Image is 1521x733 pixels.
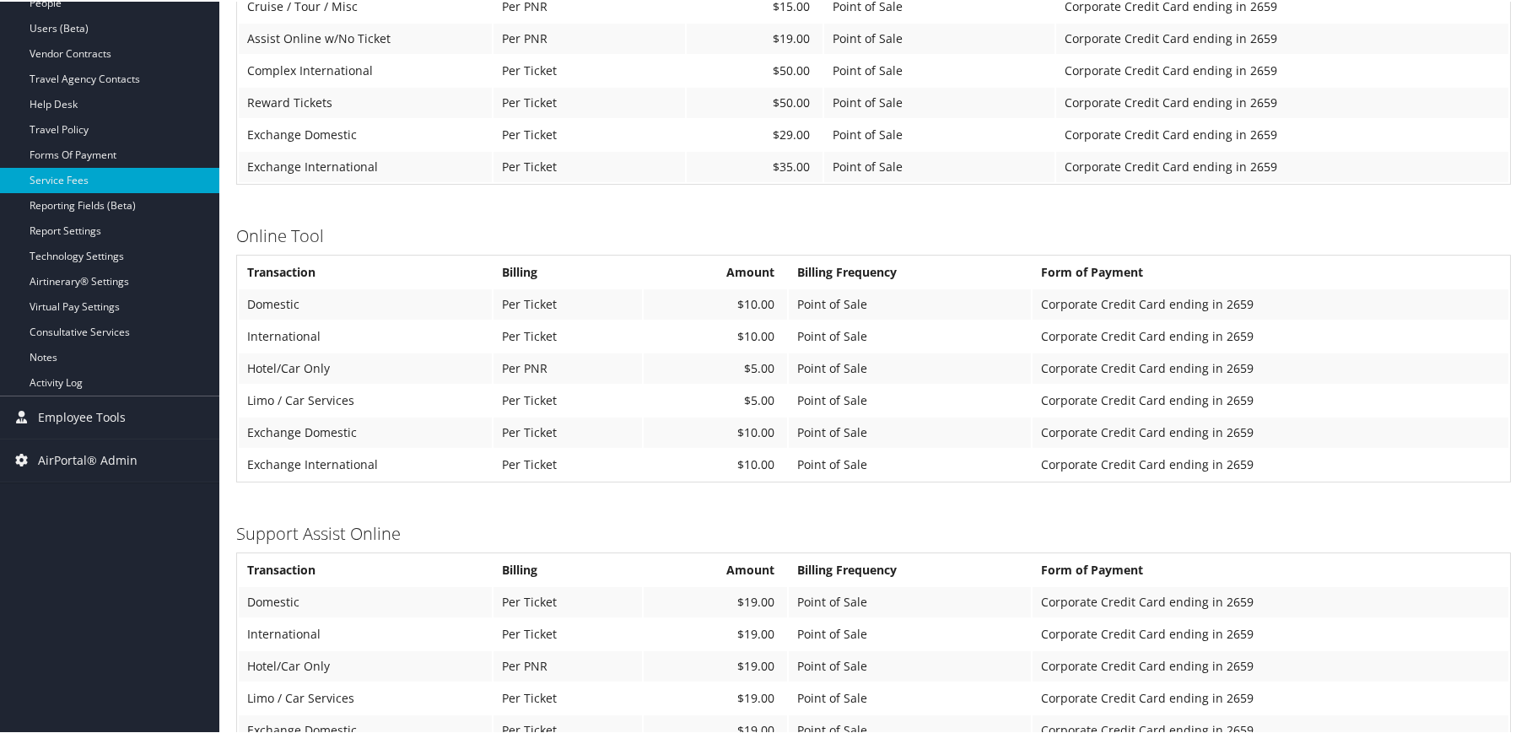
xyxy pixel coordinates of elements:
td: Corporate Credit Card ending in 2659 [1033,416,1508,446]
td: Per Ticket [494,384,642,414]
td: Corporate Credit Card ending in 2659 [1056,86,1508,116]
td: Per Ticket [494,448,642,478]
td: $19.00 [644,617,787,648]
td: Corporate Credit Card ending in 2659 [1056,150,1508,181]
td: Per Ticket [494,54,685,84]
td: $5.00 [644,352,787,382]
td: Reward Tickets [239,86,492,116]
td: Point of Sale [789,682,1030,712]
span: AirPortal® Admin [38,438,138,480]
td: Point of Sale [789,352,1030,382]
td: $10.00 [644,288,787,318]
td: Corporate Credit Card ending in 2659 [1056,22,1508,52]
td: Exchange Domestic [239,416,492,446]
td: Point of Sale [789,320,1030,350]
td: Domestic [239,288,492,318]
td: Per PNR [494,352,642,382]
td: Hotel/Car Only [239,352,492,382]
td: Per PNR [494,22,685,52]
th: Transaction [239,553,492,584]
td: Point of Sale [789,288,1030,318]
td: Per Ticket [494,288,642,318]
td: Corporate Credit Card ending in 2659 [1033,288,1508,318]
td: Point of Sale [789,416,1030,446]
td: Exchange International [239,150,492,181]
td: $35.00 [687,150,823,181]
h3: Support Assist Online [236,520,1511,544]
td: International [239,617,492,648]
td: Point of Sale [824,150,1054,181]
td: Point of Sale [824,22,1054,52]
td: Point of Sale [789,617,1030,648]
td: $10.00 [644,416,787,446]
td: Exchange Domestic [239,118,492,148]
td: Point of Sale [789,585,1030,616]
td: Per Ticket [494,585,642,616]
td: Corporate Credit Card ending in 2659 [1056,54,1508,84]
td: Corporate Credit Card ending in 2659 [1033,649,1508,680]
td: Corporate Credit Card ending in 2659 [1033,384,1508,414]
td: $19.00 [644,585,787,616]
td: Limo / Car Services [239,682,492,712]
th: Transaction [239,256,492,286]
td: $19.00 [644,649,787,680]
td: Assist Online w/No Ticket [239,22,492,52]
td: $29.00 [687,118,823,148]
td: Corporate Credit Card ending in 2659 [1056,118,1508,148]
td: Complex International [239,54,492,84]
td: Corporate Credit Card ending in 2659 [1033,682,1508,712]
td: $50.00 [687,54,823,84]
td: Point of Sale [824,118,1054,148]
th: Amount [644,256,787,286]
td: Corporate Credit Card ending in 2659 [1033,320,1508,350]
td: $50.00 [687,86,823,116]
td: Corporate Credit Card ending in 2659 [1033,448,1508,478]
th: Amount [644,553,787,584]
td: Point of Sale [824,86,1054,116]
td: $19.00 [644,682,787,712]
th: Billing Frequency [789,256,1030,286]
th: Form of Payment [1033,553,1508,584]
td: Exchange International [239,448,492,478]
td: $10.00 [644,448,787,478]
td: Per Ticket [494,617,642,648]
td: Point of Sale [824,54,1054,84]
th: Billing [494,553,642,584]
td: Point of Sale [789,649,1030,680]
td: Point of Sale [789,384,1030,414]
td: Per Ticket [494,150,685,181]
td: Corporate Credit Card ending in 2659 [1033,352,1508,382]
span: Employee Tools [38,395,126,437]
td: Hotel/Car Only [239,649,492,680]
td: $10.00 [644,320,787,350]
td: Limo / Car Services [239,384,492,414]
td: Corporate Credit Card ending in 2659 [1033,585,1508,616]
td: $19.00 [687,22,823,52]
td: Corporate Credit Card ending in 2659 [1033,617,1508,648]
td: $5.00 [644,384,787,414]
td: Per PNR [494,649,642,680]
h3: Online Tool [236,223,1511,246]
td: Per Ticket [494,416,642,446]
th: Billing Frequency [789,553,1030,584]
td: Per Ticket [494,86,685,116]
td: Domestic [239,585,492,616]
th: Billing [494,256,642,286]
th: Form of Payment [1033,256,1508,286]
td: International [239,320,492,350]
td: Per Ticket [494,118,685,148]
td: Point of Sale [789,448,1030,478]
td: Per Ticket [494,682,642,712]
td: Per Ticket [494,320,642,350]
